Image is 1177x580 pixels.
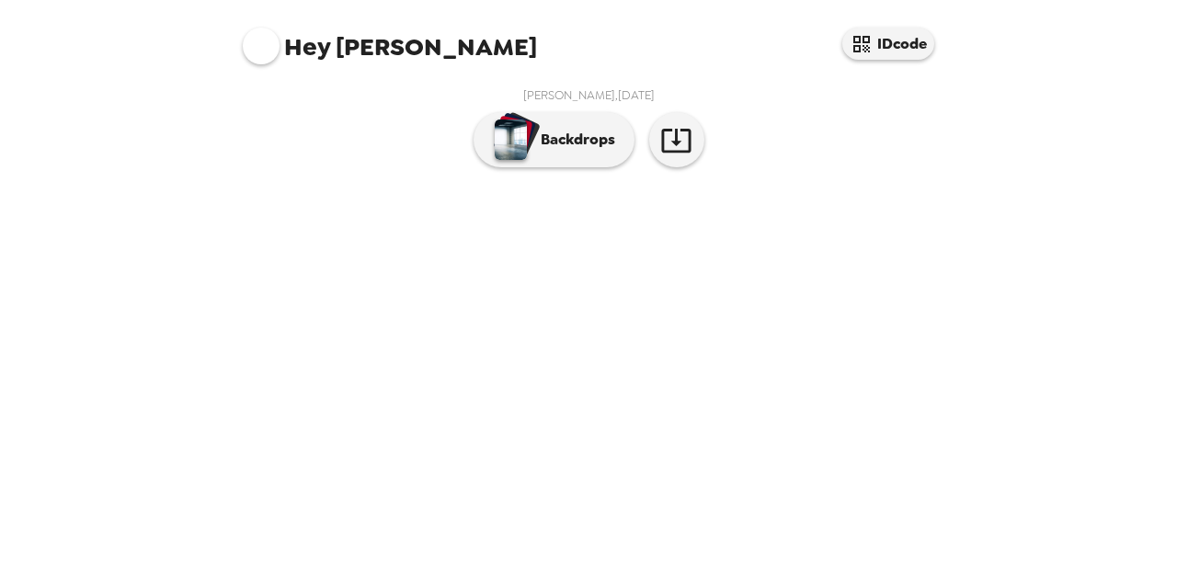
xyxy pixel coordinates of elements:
span: [PERSON_NAME] [243,18,537,60]
img: profile pic [243,28,280,64]
button: IDcode [842,28,934,60]
span: Hey [284,30,330,63]
img: user [405,103,772,123]
p: Backdrops [531,149,615,171]
span: [PERSON_NAME] , [DATE] [523,87,655,103]
button: Backdrops [474,132,634,188]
